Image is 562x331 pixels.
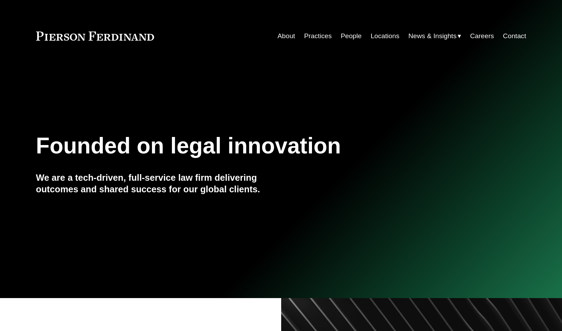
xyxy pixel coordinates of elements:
h1: Founded on legal innovation [36,133,445,159]
a: Contact [503,29,526,43]
a: Locations [370,29,399,43]
a: About [278,29,295,43]
a: folder dropdown [408,29,461,43]
a: People [341,29,362,43]
a: Careers [470,29,494,43]
span: News & Insights [408,30,457,42]
a: Practices [304,29,332,43]
h4: We are a tech-driven, full-service law firm delivering outcomes and shared success for our global... [36,172,281,195]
